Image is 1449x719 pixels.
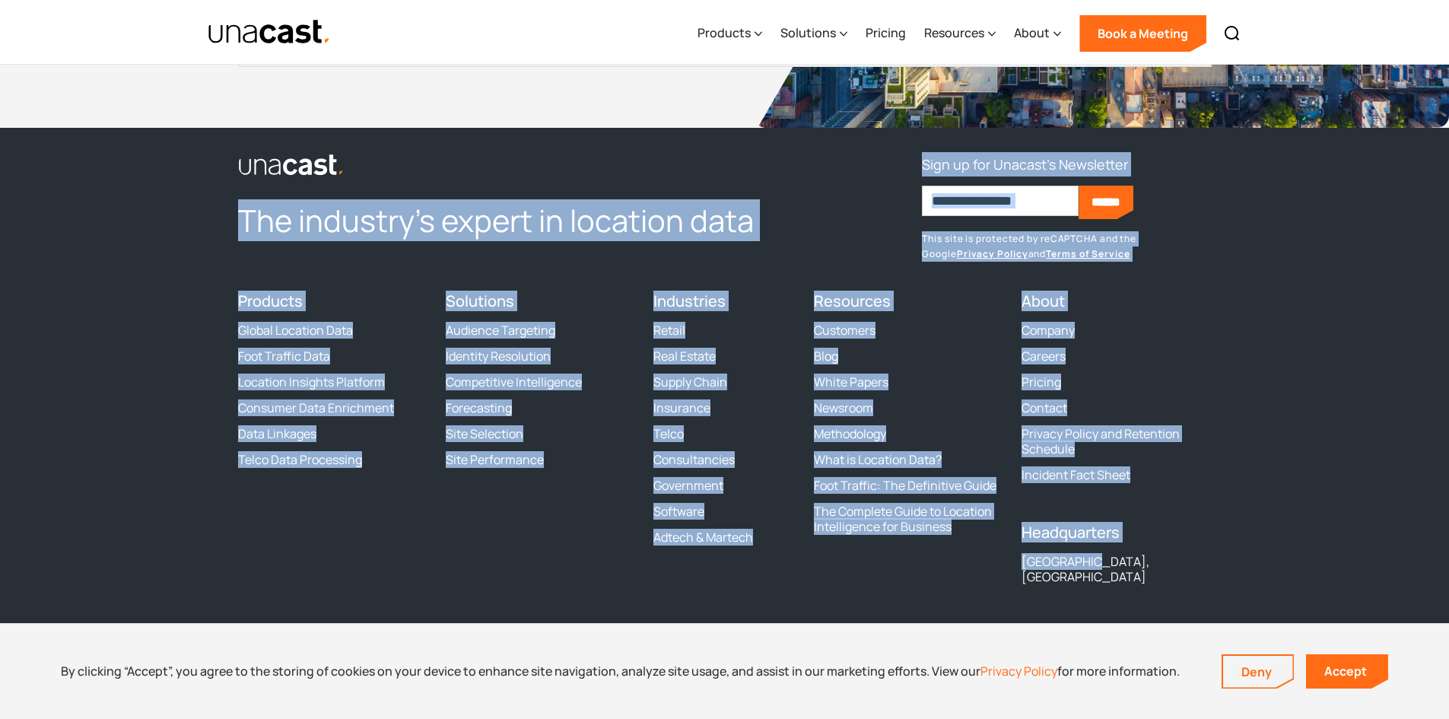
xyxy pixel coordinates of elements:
div: Resources [924,2,996,65]
a: Deny [1223,656,1293,688]
a: Adtech & Martech [653,530,753,545]
h4: Headquarters [1022,523,1211,542]
a: Competitive Intelligence [446,374,582,390]
a: Data Linkages [238,426,316,441]
h2: The industry’s expert in location data [238,201,796,240]
a: Book a Meeting [1079,15,1206,52]
h4: Resources [814,292,1003,310]
a: Software [653,504,704,519]
a: home [208,19,332,46]
p: This site is protected by reCAPTCHA and the Google and [922,231,1211,262]
h4: Industries [653,292,796,310]
a: Terms of Service [1046,247,1130,260]
a: Insurance [653,400,710,415]
div: Solutions [780,2,847,65]
a: Company [1022,323,1075,338]
a: Foot Traffic Data [238,348,330,364]
a: Careers [1022,348,1066,364]
div: Resources [924,24,984,42]
a: link to the homepage [238,152,796,177]
a: Location Insights Platform [238,374,385,390]
a: Retail [653,323,685,338]
img: Search icon [1223,24,1241,43]
a: Customers [814,323,875,338]
a: Consultancies [653,452,735,467]
a: Telco Data Processing [238,452,362,467]
a: Audience Targeting [446,323,555,338]
a: Privacy Policy and Retention Schedule [1022,426,1211,457]
a: White Papers [814,374,888,390]
div: Products [697,24,751,42]
a: Methodology [814,426,886,441]
a: Contact [1022,400,1067,415]
div: About [1014,24,1050,42]
a: Identity Resolution [446,348,551,364]
img: Unacast text logo [208,19,332,46]
h4: About [1022,292,1211,310]
a: Telco [653,426,684,441]
a: Products [238,291,303,311]
a: What is Location Data? [814,452,942,467]
a: Site Performance [446,452,544,467]
a: Foot Traffic: The Definitive Guide [814,478,996,493]
a: Solutions [446,291,514,311]
a: Incident Fact Sheet [1022,467,1130,482]
div: By clicking “Accept”, you agree to the storing of cookies on your device to enhance site navigati... [61,663,1180,679]
a: Global Location Data [238,323,353,338]
a: Consumer Data Enrichment [238,400,394,415]
a: Accept [1306,654,1388,689]
div: Products [697,2,762,65]
div: [GEOGRAPHIC_DATA], [GEOGRAPHIC_DATA] [1022,554,1211,584]
a: Privacy Policy [980,663,1057,679]
a: Forecasting [446,400,512,415]
div: Solutions [780,24,836,42]
img: Unacast logo [238,154,345,177]
h3: Sign up for Unacast's Newsletter [922,152,1128,177]
a: Real Estate [653,348,716,364]
a: Government [653,478,723,493]
a: The Complete Guide to Location Intelligence for Business [814,504,1003,534]
a: Supply Chain [653,374,727,390]
a: Newsroom [814,400,873,415]
a: Pricing [1022,374,1061,390]
a: Pricing [866,2,906,65]
a: Site Selection [446,426,523,441]
div: About [1014,2,1061,65]
a: Blog [814,348,838,364]
a: Privacy Policy [957,247,1028,260]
